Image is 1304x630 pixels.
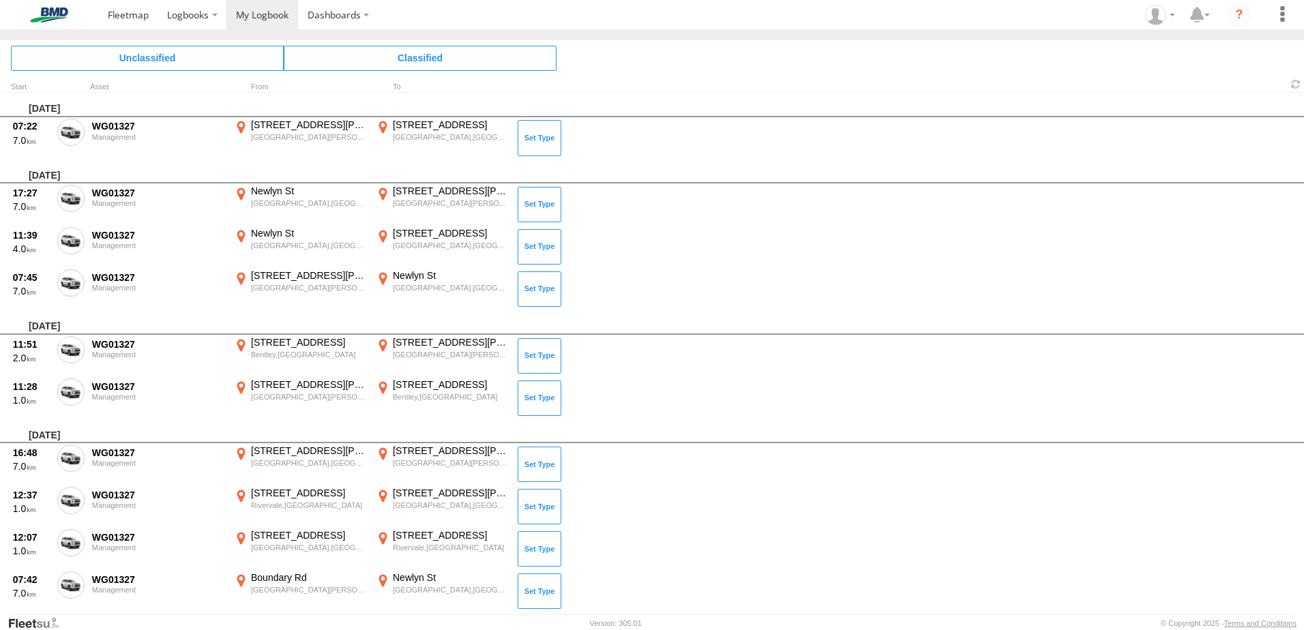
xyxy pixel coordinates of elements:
[92,271,224,284] div: WG01327
[1224,619,1296,627] a: Terms and Conditions
[393,445,508,457] div: [STREET_ADDRESS][PERSON_NAME]
[590,619,642,627] div: Version: 305.01
[92,187,224,199] div: WG01327
[92,380,224,393] div: WG01327
[374,185,510,224] label: Click to View Event Location
[13,134,50,147] div: 7.0
[284,46,557,70] span: Click to view Classified Trips
[92,459,224,467] div: Management
[393,571,508,584] div: Newlyn St
[11,46,284,70] span: Click to view Unclassified Trips
[393,198,508,208] div: [GEOGRAPHIC_DATA][PERSON_NAME],[GEOGRAPHIC_DATA]
[1161,619,1296,627] div: © Copyright 2025 -
[518,229,561,265] button: Click to Set
[92,489,224,501] div: WG01327
[92,350,224,359] div: Management
[1288,78,1304,91] span: Refresh
[13,243,50,255] div: 4.0
[251,350,366,359] div: Bentley,[GEOGRAPHIC_DATA]
[232,571,368,611] label: Click to View Event Location
[251,227,366,239] div: Newlyn St
[232,487,368,526] label: Click to View Event Location
[13,447,50,459] div: 16:48
[232,269,368,309] label: Click to View Event Location
[13,285,50,297] div: 7.0
[374,445,510,484] label: Click to View Event Location
[13,200,50,213] div: 7.0
[374,269,510,309] label: Click to View Event Location
[251,392,366,402] div: [GEOGRAPHIC_DATA][PERSON_NAME],[GEOGRAPHIC_DATA]
[232,185,368,224] label: Click to View Event Location
[251,458,366,468] div: [GEOGRAPHIC_DATA],[GEOGRAPHIC_DATA]
[393,132,508,142] div: [GEOGRAPHIC_DATA],[GEOGRAPHIC_DATA]
[92,133,224,141] div: Management
[232,529,368,569] label: Click to View Event Location
[92,393,224,401] div: Management
[518,271,561,307] button: Click to Set
[518,120,561,155] button: Click to Set
[374,84,510,91] div: To
[13,545,50,557] div: 1.0
[393,585,508,595] div: [GEOGRAPHIC_DATA],[GEOGRAPHIC_DATA]
[92,573,224,586] div: WG01327
[251,585,366,595] div: [GEOGRAPHIC_DATA][PERSON_NAME],[GEOGRAPHIC_DATA]
[92,229,224,241] div: WG01327
[518,380,561,416] button: Click to Set
[393,269,508,282] div: Newlyn St
[92,199,224,207] div: Management
[393,543,508,552] div: Rivervale,[GEOGRAPHIC_DATA]
[251,543,366,552] div: [GEOGRAPHIC_DATA],[GEOGRAPHIC_DATA]
[14,7,85,22] img: bmd-logo.svg
[13,502,50,515] div: 1.0
[393,378,508,391] div: [STREET_ADDRESS]
[13,229,50,241] div: 11:39
[13,271,50,284] div: 07:45
[232,84,368,91] div: From
[374,378,510,418] label: Click to View Event Location
[251,241,366,250] div: [GEOGRAPHIC_DATA],[GEOGRAPHIC_DATA]
[8,616,70,630] a: Visit our Website
[13,587,50,599] div: 7.0
[393,283,508,292] div: [GEOGRAPHIC_DATA],[GEOGRAPHIC_DATA]
[393,350,508,359] div: [GEOGRAPHIC_DATA][PERSON_NAME],[GEOGRAPHIC_DATA]
[251,529,366,541] div: [STREET_ADDRESS]
[251,283,366,292] div: [GEOGRAPHIC_DATA][PERSON_NAME],[GEOGRAPHIC_DATA]
[393,241,508,250] div: [GEOGRAPHIC_DATA],[GEOGRAPHIC_DATA]
[251,336,366,348] div: [STREET_ADDRESS]
[251,378,366,391] div: [STREET_ADDRESS][PERSON_NAME]
[374,336,510,376] label: Click to View Event Location
[13,120,50,132] div: 07:22
[92,338,224,350] div: WG01327
[232,378,368,418] label: Click to View Event Location
[13,338,50,350] div: 11:51
[13,573,50,586] div: 07:42
[518,573,561,609] button: Click to Set
[251,500,366,510] div: Rivervale,[GEOGRAPHIC_DATA]
[232,227,368,267] label: Click to View Event Location
[393,529,508,541] div: [STREET_ADDRESS]
[393,227,508,239] div: [STREET_ADDRESS]
[518,447,561,482] button: Click to Set
[13,489,50,501] div: 12:37
[92,120,224,132] div: WG01327
[518,338,561,374] button: Click to Set
[13,380,50,393] div: 11:28
[518,489,561,524] button: Click to Set
[1140,5,1180,25] div: Grant Coombs
[374,227,510,267] label: Click to View Event Location
[393,487,508,499] div: [STREET_ADDRESS][PERSON_NAME]
[393,119,508,131] div: [STREET_ADDRESS]
[393,458,508,468] div: [GEOGRAPHIC_DATA][PERSON_NAME],[GEOGRAPHIC_DATA]
[92,284,224,292] div: Management
[251,571,366,584] div: Boundary Rd
[374,119,510,158] label: Click to View Event Location
[232,336,368,376] label: Click to View Event Location
[92,586,224,594] div: Management
[13,460,50,472] div: 7.0
[251,185,366,197] div: Newlyn St
[374,571,510,611] label: Click to View Event Location
[92,501,224,509] div: Management
[232,445,368,484] label: Click to View Event Location
[13,394,50,406] div: 1.0
[518,531,561,567] button: Click to Set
